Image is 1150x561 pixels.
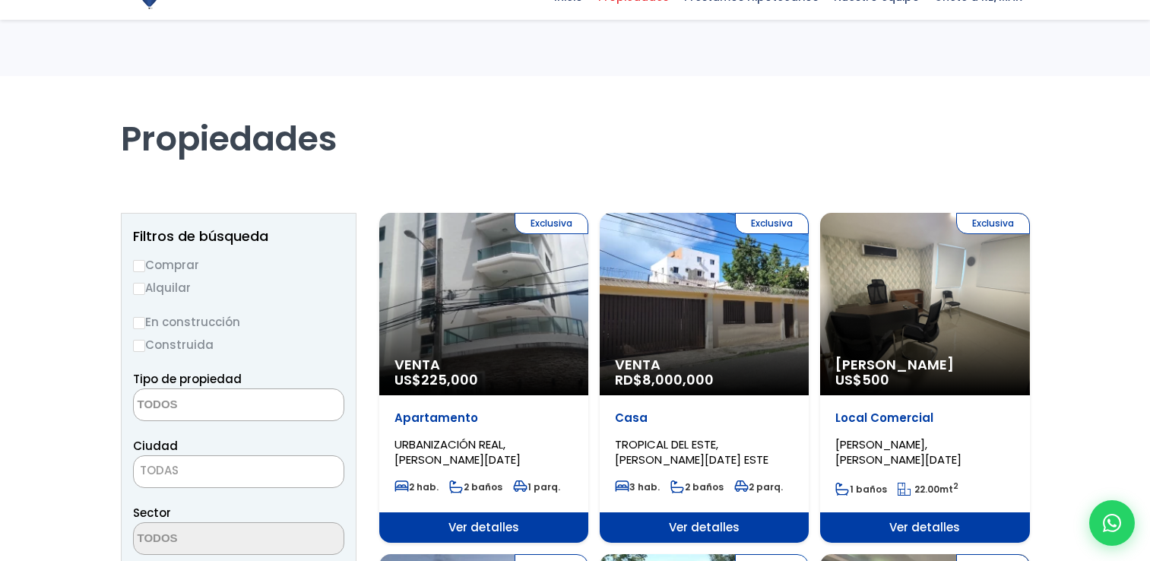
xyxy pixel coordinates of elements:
[133,260,145,272] input: Comprar
[615,480,660,493] span: 3 hab.
[133,340,145,352] input: Construida
[735,213,809,234] span: Exclusiva
[133,229,344,244] h2: Filtros de búsqueda
[421,370,478,389] span: 225,000
[134,460,344,481] span: TODAS
[133,505,171,521] span: Sector
[615,357,794,372] span: Venta
[600,213,809,543] a: Exclusiva Venta RD$8,000,000 Casa TROPICAL DEL ESTE, [PERSON_NAME][DATE] ESTE 3 hab. 2 baños 2 pa...
[394,370,478,389] span: US$
[953,480,958,492] sup: 2
[835,436,962,467] span: [PERSON_NAME], [PERSON_NAME][DATE]
[449,480,502,493] span: 2 baños
[133,438,178,454] span: Ciudad
[394,410,573,426] p: Apartamento
[394,436,521,467] span: URBANIZACIÓN REAL, [PERSON_NAME][DATE]
[898,483,958,496] span: mt
[615,370,714,389] span: RD$
[394,480,439,493] span: 2 hab.
[133,371,242,387] span: Tipo de propiedad
[820,512,1029,543] span: Ver detalles
[133,335,344,354] label: Construida
[820,213,1029,543] a: Exclusiva [PERSON_NAME] US$500 Local Comercial [PERSON_NAME], [PERSON_NAME][DATE] 1 baños 22.00mt...
[133,283,145,295] input: Alquilar
[862,370,889,389] span: 500
[133,278,344,297] label: Alquilar
[134,389,281,422] textarea: Search
[133,312,344,331] label: En construcción
[956,213,1030,234] span: Exclusiva
[615,436,768,467] span: TROPICAL DEL ESTE, [PERSON_NAME][DATE] ESTE
[600,512,809,543] span: Ver detalles
[835,483,887,496] span: 1 baños
[670,480,724,493] span: 2 baños
[835,410,1014,426] p: Local Comercial
[133,255,344,274] label: Comprar
[133,455,344,488] span: TODAS
[835,357,1014,372] span: [PERSON_NAME]
[394,357,573,372] span: Venta
[133,317,145,329] input: En construcción
[615,410,794,426] p: Casa
[134,523,281,556] textarea: Search
[513,480,560,493] span: 1 parq.
[515,213,588,234] span: Exclusiva
[835,370,889,389] span: US$
[914,483,939,496] span: 22.00
[642,370,714,389] span: 8,000,000
[379,213,588,543] a: Exclusiva Venta US$225,000 Apartamento URBANIZACIÓN REAL, [PERSON_NAME][DATE] 2 hab. 2 baños 1 pa...
[121,76,1030,160] h1: Propiedades
[734,480,783,493] span: 2 parq.
[379,512,588,543] span: Ver detalles
[140,462,179,478] span: TODAS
